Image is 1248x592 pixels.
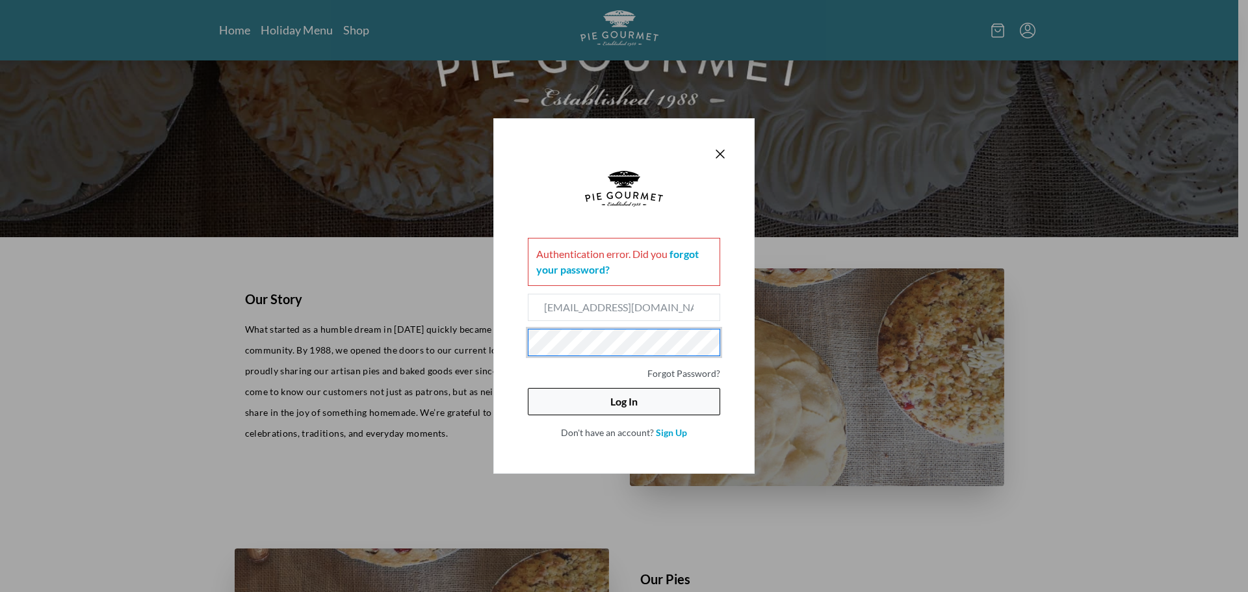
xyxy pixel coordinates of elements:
[528,294,720,321] input: Email
[528,388,720,415] button: Log In
[712,146,728,162] button: Close panel
[528,238,720,286] div: Authentication error . Did you
[656,427,687,438] a: Sign Up
[561,427,654,438] span: Don't have an account?
[647,368,720,379] a: Forgot Password?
